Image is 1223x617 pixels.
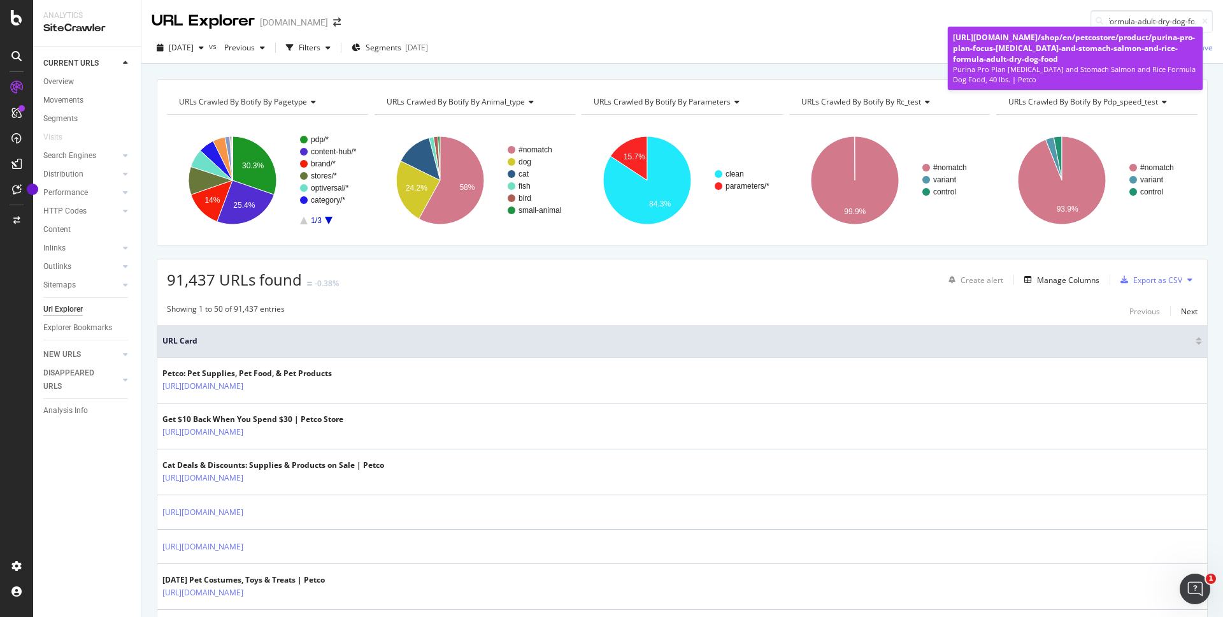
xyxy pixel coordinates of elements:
div: Manage Columns [1037,275,1099,286]
text: 93.9% [1057,205,1078,214]
div: Analysis Info [43,404,88,417]
svg: A chart. [167,125,366,236]
div: [URL][DOMAIN_NAME] [953,32,1198,64]
span: 2025 Oct. 1st [169,42,194,53]
div: Movements [43,94,83,107]
text: cat [519,170,529,178]
div: Segments [43,112,78,126]
span: URLs Crawled By Botify By parameters [594,96,731,107]
text: brand/* [311,159,336,168]
text: control [1140,187,1163,196]
button: Previous [219,38,270,58]
input: Find a URL [1091,10,1213,33]
text: bird [519,194,531,203]
div: [DATE] Pet Costumes, Toys & Treats | Petco [162,574,325,586]
a: Inlinks [43,242,119,255]
text: #nomatch [1140,163,1174,172]
div: Petco: Pet Supplies, Pet Food, & Pet Products [162,368,332,379]
h4: URLs Crawled By Botify By animal_type [384,92,564,112]
a: Distribution [43,168,119,181]
a: [URL][DOMAIN_NAME] [162,506,243,519]
h4: URLs Crawled By Botify By rc_test [799,92,979,112]
text: pdp/* [311,135,329,144]
div: Content [43,223,71,236]
span: URLs Crawled By Botify By pdp_speed_test [1008,96,1158,107]
button: Manage Columns [1019,272,1099,287]
div: Distribution [43,168,83,181]
div: Showing 1 to 50 of 91,437 entries [167,303,285,319]
div: Previous [1129,306,1160,317]
svg: A chart. [375,125,574,236]
svg: A chart. [582,125,781,236]
div: Performance [43,186,88,200]
a: Performance [43,186,119,200]
span: vs [209,41,219,52]
a: Movements [43,94,132,107]
div: URL Explorer [152,10,255,32]
svg: A chart. [996,125,1196,236]
a: [URL][DOMAIN_NAME] [162,380,243,393]
a: Explorer Bookmarks [43,321,132,335]
text: 1/3 [311,216,322,225]
a: Outlinks [43,260,119,273]
text: dog [519,157,531,166]
span: URLs Crawled By Botify By animal_type [387,96,525,107]
text: #nomatch [519,145,552,154]
text: 14% [204,196,220,205]
div: Export as CSV [1133,275,1182,286]
div: Filters [299,42,320,53]
span: URLs Crawled By Botify By rc_test [801,96,921,107]
text: 84.3% [649,200,671,208]
span: URL Card [162,335,1192,347]
svg: A chart. [789,125,989,236]
text: 25.4% [233,201,255,210]
text: 58% [459,183,475,192]
div: Purina Pro Plan [MEDICAL_DATA] and Stomach Salmon and Rice Formula Dog Food, 40 lbs. | Petco [953,64,1198,84]
text: 24.2% [405,184,427,192]
text: variant [933,175,957,184]
a: Overview [43,75,132,89]
a: [URL][DOMAIN_NAME]/shop/en/petcostore/product/purina-pro-plan-focus-[MEDICAL_DATA]-and-stomach-sa... [948,27,1203,90]
button: Segments[DATE] [347,38,433,58]
text: 15.7% [624,152,645,161]
a: Visits [43,131,75,144]
div: DISAPPEARED URLS [43,367,108,393]
text: variant [1140,175,1164,184]
a: [URL][DOMAIN_NAME] [162,426,243,439]
a: Url Explorer [43,303,132,316]
span: Segments [366,42,401,53]
div: CURRENT URLS [43,57,99,70]
text: clean [726,170,744,178]
a: [URL][DOMAIN_NAME] [162,472,243,484]
div: arrow-right-arrow-left [333,18,341,27]
div: NEW URLS [43,348,81,361]
img: Equal [307,282,312,286]
iframe: Intercom live chat [1180,574,1210,604]
div: Explorer Bookmarks [43,321,112,335]
a: [URL][DOMAIN_NAME] [162,586,243,599]
button: Create alert [943,270,1003,290]
text: 30.3% [242,161,264,170]
h4: URLs Crawled By Botify By pagetype [176,92,357,112]
div: Cat Deals & Discounts: Supplies & Products on Sale | Petco [162,460,384,471]
h4: URLs Crawled By Botify By parameters [591,92,771,112]
button: Previous [1129,303,1160,319]
span: Previous [219,42,255,53]
div: -0.38% [315,278,339,289]
div: Inlinks [43,242,66,255]
span: 91,437 URLs found [167,269,302,290]
a: Search Engines [43,149,119,163]
text: optiversal/* [311,184,349,192]
text: content-hub/* [311,147,357,156]
div: Overview [43,75,74,89]
div: Save [1196,42,1213,53]
text: small-animal [519,206,561,215]
div: Analytics [43,10,131,21]
text: stores/* [311,171,337,180]
a: CURRENT URLS [43,57,119,70]
div: Tooltip anchor [27,184,38,195]
text: category/* [311,196,345,205]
